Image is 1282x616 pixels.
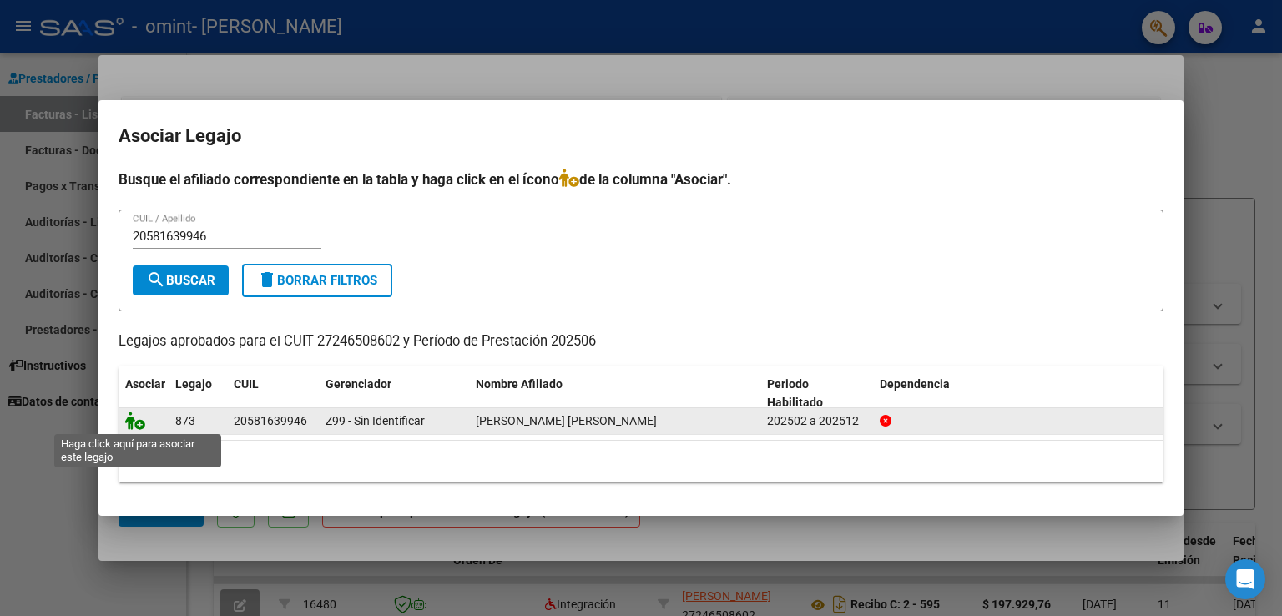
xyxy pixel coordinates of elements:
[880,377,950,391] span: Dependencia
[175,414,195,427] span: 873
[133,265,229,295] button: Buscar
[146,270,166,290] mat-icon: search
[234,377,259,391] span: CUIL
[257,270,277,290] mat-icon: delete
[119,366,169,422] datatable-header-cell: Asociar
[319,366,469,422] datatable-header-cell: Gerenciador
[242,264,392,297] button: Borrar Filtros
[476,377,563,391] span: Nombre Afiliado
[326,414,425,427] span: Z99 - Sin Identificar
[257,273,377,288] span: Borrar Filtros
[767,412,866,431] div: 202502 a 202512
[767,377,823,410] span: Periodo Habilitado
[469,366,760,422] datatable-header-cell: Nombre Afiliado
[1225,559,1265,599] div: Open Intercom Messenger
[476,414,657,427] span: LEDESMA FERRER JUAN CRUZ
[873,366,1164,422] datatable-header-cell: Dependencia
[146,273,215,288] span: Buscar
[119,120,1163,152] h2: Asociar Legajo
[119,331,1163,352] p: Legajos aprobados para el CUIT 27246508602 y Período de Prestación 202506
[125,377,165,391] span: Asociar
[760,366,873,422] datatable-header-cell: Periodo Habilitado
[234,412,307,431] div: 20581639946
[326,377,391,391] span: Gerenciador
[119,441,1163,482] div: 1 registros
[169,366,227,422] datatable-header-cell: Legajo
[227,366,319,422] datatable-header-cell: CUIL
[175,377,212,391] span: Legajo
[119,169,1163,190] h4: Busque el afiliado correspondiente en la tabla y haga click en el ícono de la columna "Asociar".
